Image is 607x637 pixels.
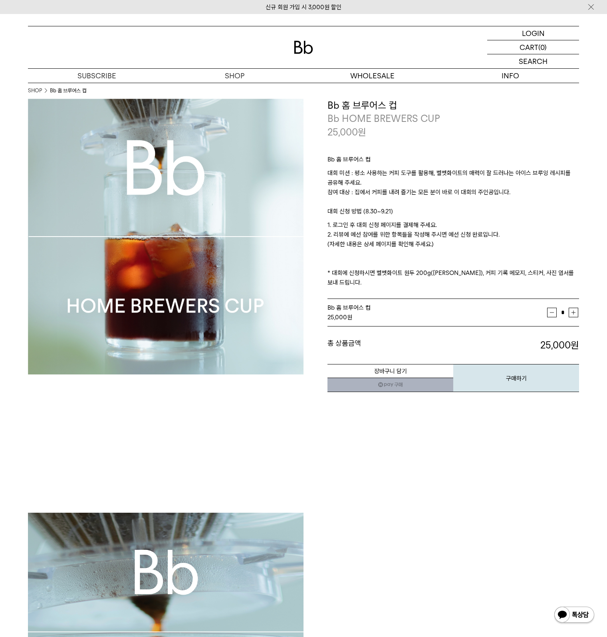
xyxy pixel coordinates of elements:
[547,308,557,317] button: 감소
[487,40,579,54] a: CART (0)
[487,26,579,40] a: LOGIN
[327,378,453,392] a: 새창
[327,304,371,311] span: Bb 홈 브루어스 컵
[327,155,579,168] p: Bb 홈 브루어스 컵
[453,364,579,392] button: 구매하기
[538,40,547,54] p: (0)
[166,69,303,83] a: SHOP
[327,314,347,321] strong: 25,000
[266,4,341,11] a: 신규 회원 가입 시 3,000원 할인
[327,168,579,207] p: 대회 미션 : 평소 사용하는 커피 도구를 활용해, 벨벳화이트의 매력이 잘 드러나는 아이스 브루잉 레시피를 공유해 주세요. 참여 대상 : 집에서 커피를 내려 즐기는 모든 분이 ...
[441,69,579,83] p: INFO
[28,69,166,83] a: SUBSCRIBE
[303,69,441,83] p: WHOLESALE
[327,207,579,220] p: 대회 신청 방법 (8.30~9.21)
[327,99,579,112] h3: Bb 홈 브루어스 컵
[327,313,547,322] div: 원
[571,339,579,351] b: 원
[519,54,547,68] p: SEARCH
[569,308,578,317] button: 증가
[327,112,579,125] p: Bb HOME BREWERS CUP
[28,87,42,95] a: SHOP
[327,338,453,352] dt: 총 상품금액
[327,125,366,139] p: 25,000
[358,126,366,138] span: 원
[50,87,86,95] li: Bb 홈 브루어스 컵
[28,99,303,374] img: Bb 홈 브루어스 컵
[327,220,579,287] p: 1. 로그인 후 대회 신청 페이지를 결제해 주세요. 2. 리뷰에 예선 참여를 위한 항목들을 작성해 주시면 예선 신청 완료입니다. (자세한 내용은 상세 페이지를 확인해 주세요....
[522,26,545,40] p: LOGIN
[540,339,579,351] strong: 25,000
[553,606,595,625] img: 카카오톡 채널 1:1 채팅 버튼
[327,364,453,378] button: 장바구니 담기
[520,40,538,54] p: CART
[294,41,313,54] img: 로고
